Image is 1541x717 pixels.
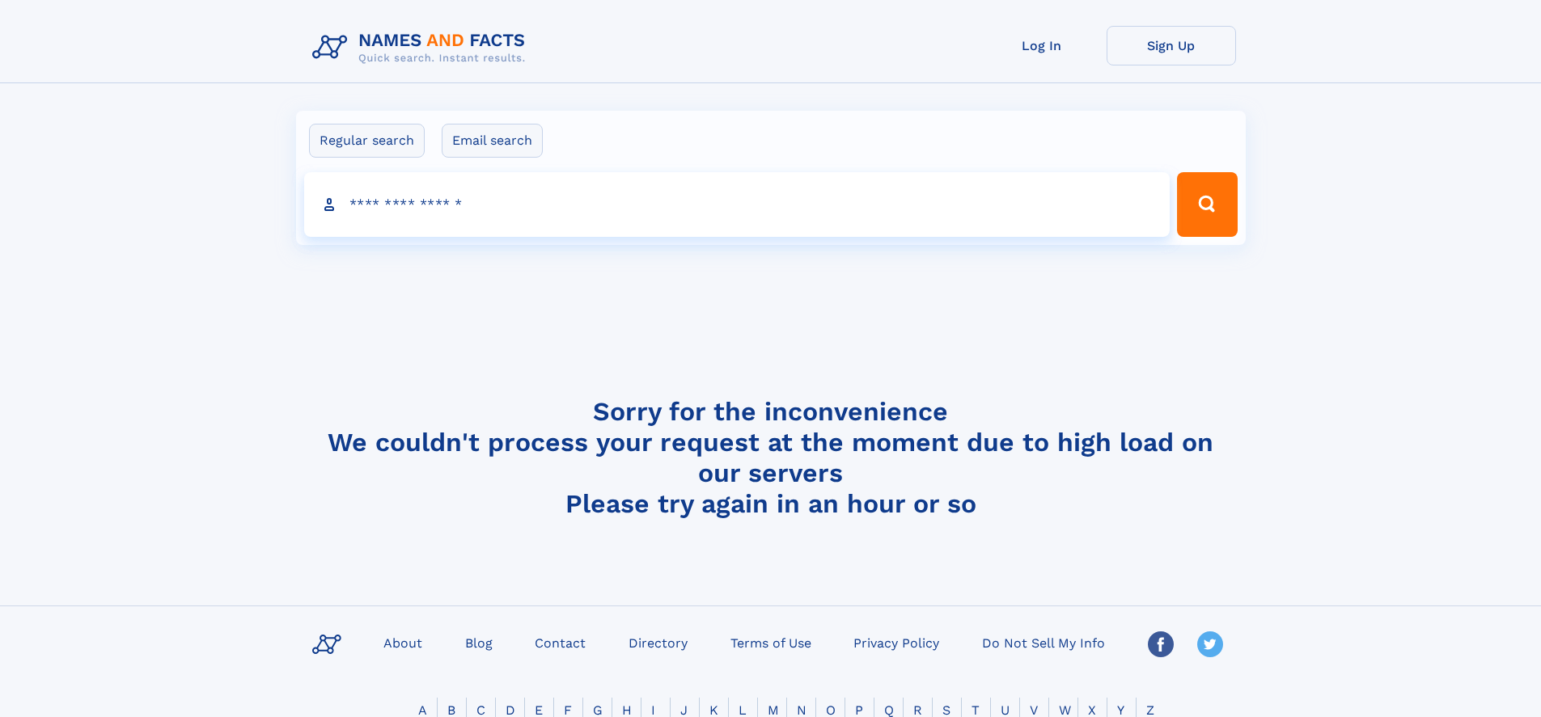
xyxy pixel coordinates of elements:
img: Facebook [1148,631,1174,657]
a: Privacy Policy [847,631,946,654]
button: Search Button [1177,172,1237,237]
a: Do Not Sell My Info [976,631,1111,654]
label: Regular search [309,124,425,158]
label: Email search [442,124,543,158]
a: Terms of Use [724,631,818,654]
a: About [377,631,429,654]
img: Logo Names and Facts [306,26,539,70]
a: Sign Up [1107,26,1236,65]
a: Log In [977,26,1107,65]
a: Directory [622,631,694,654]
h4: Sorry for the inconvenience We couldn't process your request at the moment due to high load on ou... [306,396,1236,519]
a: Blog [459,631,499,654]
a: Contact [528,631,592,654]
input: search input [304,172,1171,237]
img: Twitter [1197,631,1223,657]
